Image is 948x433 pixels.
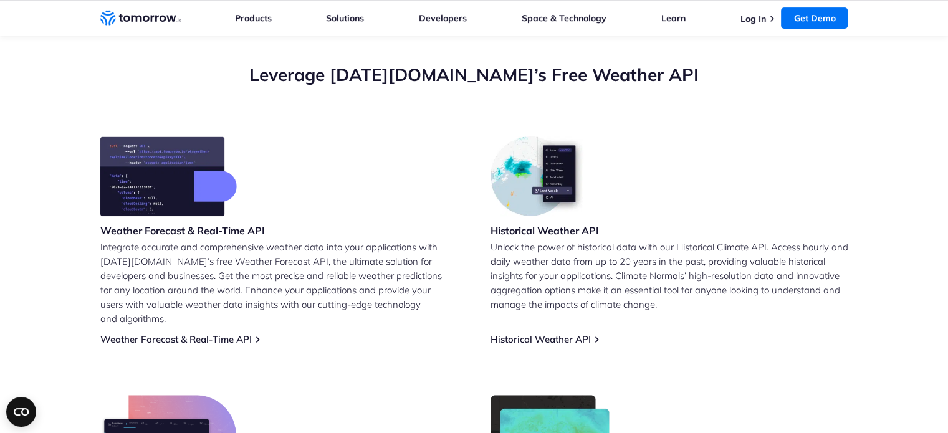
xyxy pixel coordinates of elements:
a: Space & Technology [522,12,606,24]
p: Integrate accurate and comprehensive weather data into your applications with [DATE][DOMAIN_NAME]... [100,240,458,326]
a: Learn [661,12,686,24]
p: Unlock the power of historical data with our Historical Climate API. Access hourly and daily weat... [491,240,848,312]
button: Open CMP widget [6,397,36,427]
a: Developers [419,12,467,24]
h3: Historical Weather API [491,224,599,237]
a: Home link [100,9,181,27]
a: Log In [740,13,765,24]
h3: Weather Forecast & Real-Time API [100,224,265,237]
a: Weather Forecast & Real-Time API [100,333,252,345]
a: Historical Weather API [491,333,591,345]
a: Get Demo [781,7,848,29]
a: Solutions [326,12,364,24]
h2: Leverage [DATE][DOMAIN_NAME]’s Free Weather API [100,63,848,87]
a: Products [235,12,272,24]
